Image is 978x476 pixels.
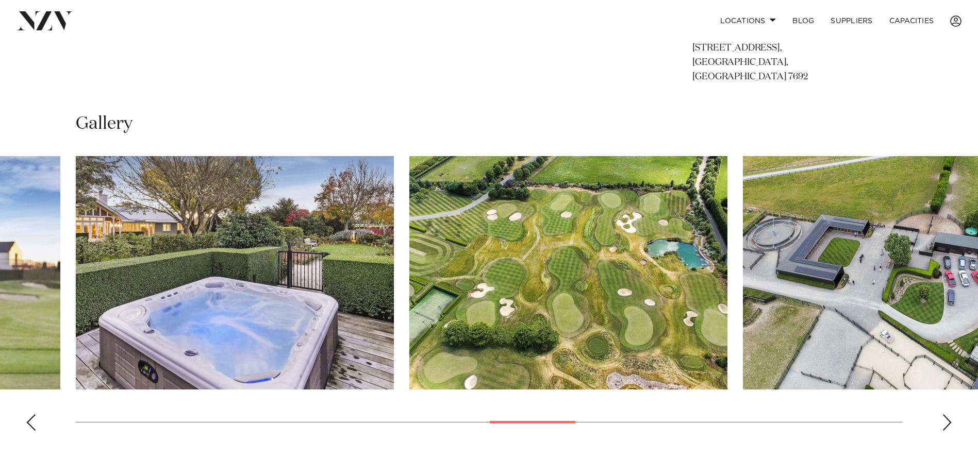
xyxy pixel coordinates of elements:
p: Dancing on Moonlight [STREET_ADDRESS], [GEOGRAPHIC_DATA], [GEOGRAPHIC_DATA] 7692 [692,27,860,84]
h2: Gallery [76,112,132,135]
swiper-slide: 14 / 24 [409,156,727,389]
a: Capacities [881,10,942,32]
a: BLOG [784,10,822,32]
swiper-slide: 13 / 24 [76,156,394,389]
a: SUPPLIERS [822,10,881,32]
a: Locations [712,10,784,32]
img: nzv-logo.png [16,11,73,30]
